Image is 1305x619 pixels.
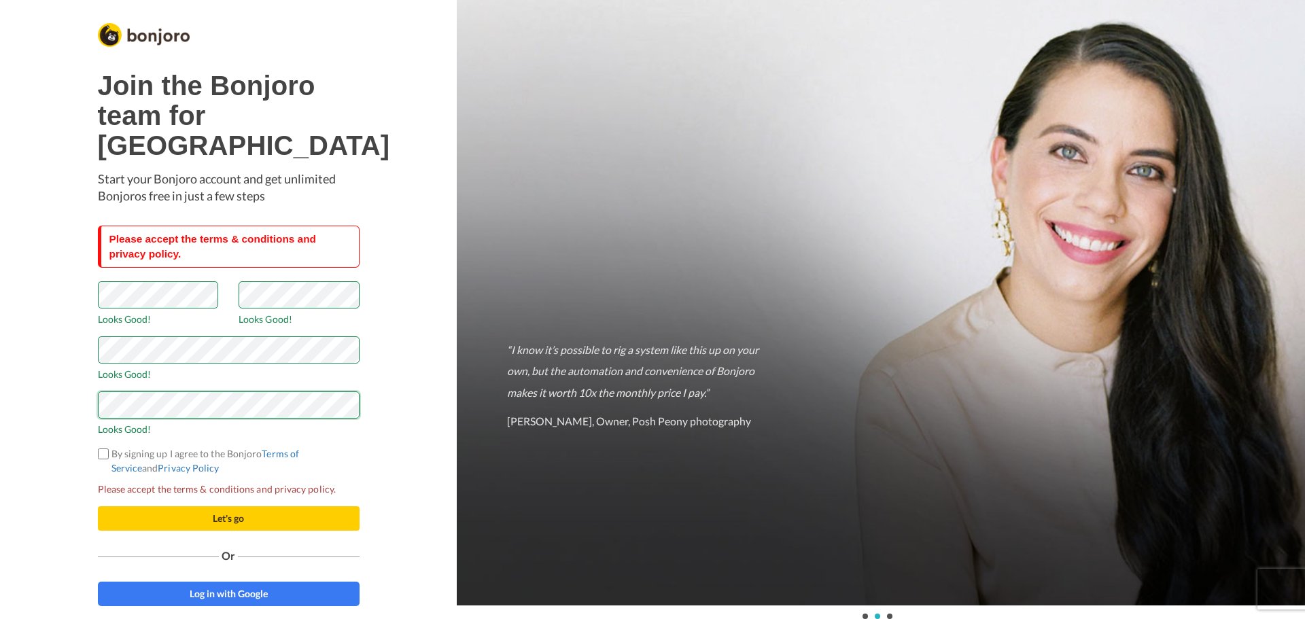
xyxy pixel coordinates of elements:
[98,448,109,459] input: By signing up I agree to the BonjoroTerms of ServiceandPrivacy Policy
[98,312,219,326] span: Looks Good!
[190,588,268,599] span: Log in with Google
[219,551,238,561] span: Or
[507,410,763,432] p: [PERSON_NAME], Owner, Posh Peony photography
[158,462,219,474] a: Privacy Policy
[109,232,351,262] div: Please accept the terms & conditions and privacy policy.
[98,582,360,606] a: Log in with Google
[98,482,360,496] span: Please accept the terms & conditions and privacy policy.
[98,367,360,381] span: Looks Good!
[98,71,360,160] h1: Join the Bonjoro team for
[98,446,360,475] label: By signing up I agree to the Bonjoro and
[239,312,360,326] span: Looks Good!
[98,130,390,160] b: [GEOGRAPHIC_DATA]
[98,506,360,531] button: Let's go
[98,422,360,436] span: Looks Good!
[98,171,360,205] p: Start your Bonjoro account and get unlimited Bonjoros free in just a few steps
[507,339,763,404] p: “I know it’s possible to rig a system like this up on your own, but the automation and convenienc...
